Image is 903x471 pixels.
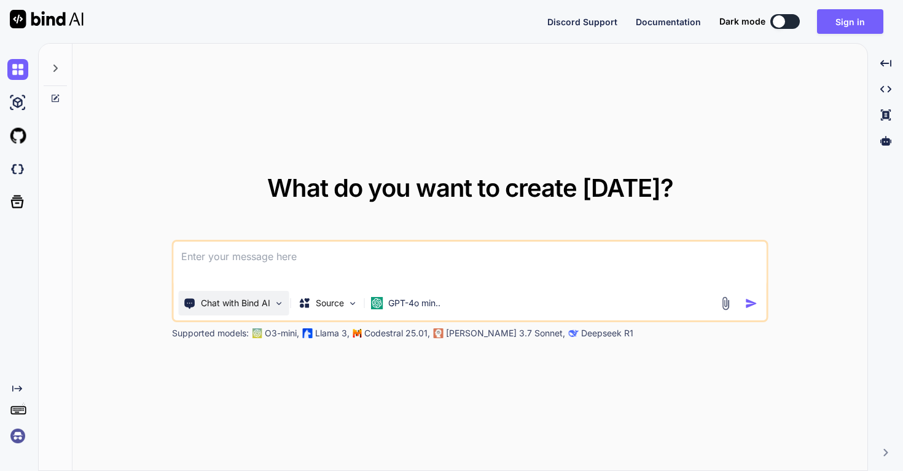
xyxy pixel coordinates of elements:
p: Llama 3, [315,327,350,339]
p: Supported models: [172,327,249,339]
p: Chat with Bind AI [201,297,270,309]
p: [PERSON_NAME] 3.7 Sonnet, [446,327,565,339]
img: icon [745,297,758,310]
img: Pick Tools [274,298,284,309]
p: Codestral 25.01, [364,327,430,339]
img: Llama2 [303,328,313,338]
p: Source [316,297,344,309]
p: Deepseek R1 [581,327,633,339]
img: signin [7,425,28,446]
span: What do you want to create [DATE]? [267,173,673,203]
img: claude [434,328,444,338]
span: Discord Support [547,17,617,27]
p: GPT-4o min.. [388,297,440,309]
span: Dark mode [719,15,765,28]
span: Documentation [636,17,701,27]
img: GPT-4o mini [371,297,383,309]
img: chat [7,59,28,80]
img: claude [569,328,579,338]
img: attachment [719,296,733,311]
img: githubLight [7,125,28,146]
img: Bind AI [10,10,84,28]
img: Pick Models [348,298,358,309]
button: Discord Support [547,15,617,28]
img: GPT-4 [252,328,262,338]
button: Documentation [636,15,701,28]
img: Mistral-AI [353,329,362,338]
img: ai-studio [7,92,28,113]
button: Sign in [817,9,883,34]
img: darkCloudIdeIcon [7,159,28,180]
p: O3-mini, [265,327,299,339]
